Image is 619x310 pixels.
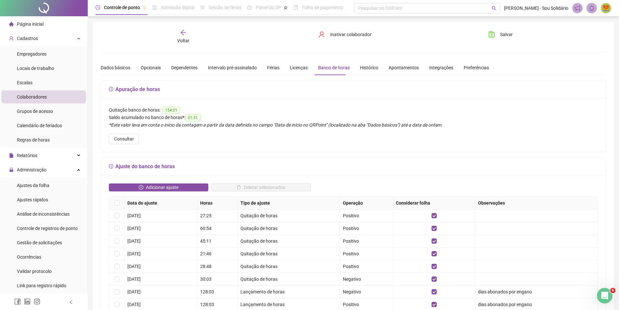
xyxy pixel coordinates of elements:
[247,5,252,10] span: dashboard
[17,269,52,274] span: Validar protocolo
[574,5,580,11] span: notification
[198,197,238,209] th: Horas
[343,225,390,232] div: Positivo
[104,5,140,10] span: Controle de ponto
[198,286,238,298] td: 128:03
[343,250,390,257] div: Positivo
[484,29,518,40] button: Salvar
[240,237,337,245] div: Quitação de horas
[17,109,53,114] span: Grupos de acesso
[212,183,311,191] button: Deletar selecionados
[240,250,337,257] div: Quitação de horas
[198,273,238,286] td: 30:03
[114,135,134,142] span: Consultar
[240,263,337,270] div: Quitação de horas
[340,197,393,209] th: Operação
[127,225,195,232] div: [DATE]
[343,276,390,283] div: Negativo
[240,288,337,295] div: Lançamento de horas
[171,64,198,71] div: Dependentes
[17,137,50,142] span: Regras de horas
[314,29,376,40] button: Inativar colaborador
[185,114,200,121] span: 01:31
[504,5,568,12] span: [PERSON_NAME] - Sou Solidário
[240,301,337,308] div: Lançamento de horas
[343,237,390,245] div: Positivo
[302,5,343,10] span: Folha de pagamento
[162,107,180,114] span: 154:01
[9,36,14,41] span: user-add
[109,164,114,169] span: field-time
[127,301,195,308] div: [DATE]
[343,212,390,219] div: Positivo
[109,87,114,92] span: field-time
[17,197,48,202] span: Ajustes rápidos
[240,212,337,219] div: Quitação de horas
[69,300,73,304] span: left
[318,64,350,71] div: Banco de horas
[318,31,325,38] span: user-delete
[488,31,495,38] span: save
[597,288,613,303] iframe: Intercom live chat
[293,5,298,10] span: book
[601,3,611,13] img: 72282
[17,183,49,188] span: Ajustes da folha
[198,260,238,273] td: 28:48
[127,237,195,245] div: [DATE]
[429,64,453,71] div: Integrações
[141,64,161,71] div: Opcionais
[109,134,139,144] button: Consultar
[17,167,46,172] span: Administração
[389,64,419,71] div: Apontamentos
[500,31,513,38] span: Salvar
[208,64,257,71] div: Intervalo pré-assinalado
[146,184,178,191] span: Adicionar ajuste
[109,107,161,113] span: Quitação banco de horas:
[17,94,47,100] span: Colaboradores
[109,183,208,191] button: Adicionar ajuste
[127,263,195,270] div: [DATE]
[24,298,31,305] span: linkedin
[139,185,143,190] span: clock-circle
[17,21,44,27] span: Página inicial
[360,64,378,71] div: Histórico
[610,288,615,293] span: 6
[17,283,66,288] span: Link para registro rápido
[34,298,40,305] span: instagram
[143,6,147,10] span: pushpin
[200,5,205,10] span: sun
[209,5,241,10] span: Gestão de férias
[393,197,475,209] th: Considerar folha
[152,5,157,10] span: file-done
[290,64,308,71] div: Licenças
[17,66,54,71] span: Locais de trabalho
[475,286,598,298] td: dias abonados por engano
[9,22,14,26] span: home
[17,51,46,57] span: Empregadores
[127,212,195,219] div: [DATE]
[198,222,238,235] td: 60:54
[17,36,38,41] span: Cadastros
[127,276,195,283] div: [DATE]
[284,6,288,10] span: pushpin
[17,80,32,85] span: Escalas
[198,235,238,248] td: 45:11
[109,122,443,128] em: *Este valor leva em conta o início da contagem a partir da data definida no campo "Data de início...
[161,5,194,10] span: Admissão digital
[464,64,489,71] div: Preferências
[256,5,281,10] span: Painel do DP
[109,86,598,93] h5: Apuração de horas
[17,211,70,217] span: Análise de inconsistências
[17,153,37,158] span: Relatórios
[180,29,187,36] span: arrow-left
[343,301,390,308] div: Positivo
[177,38,189,43] span: Voltar
[109,115,182,120] span: Saldo acumulado no banco de horas
[240,276,337,283] div: Quitação de horas
[17,226,78,231] span: Controle de registros de ponto
[17,240,62,245] span: Gestão de solicitações
[17,123,62,128] span: Calendário de feriados
[343,288,390,295] div: Negativo
[330,31,371,38] span: Inativar colaborador
[96,5,100,10] span: clock-circle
